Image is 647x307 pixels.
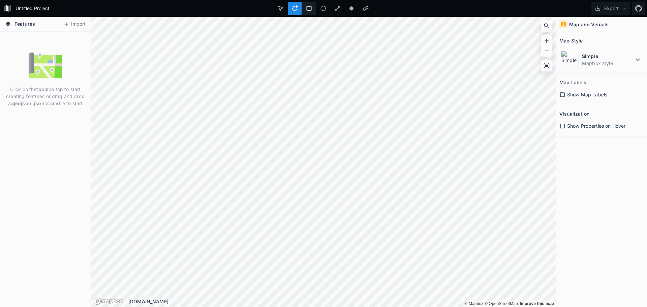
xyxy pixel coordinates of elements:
[582,60,634,67] dd: Mapbox style
[60,19,89,30] button: Import
[128,298,556,305] div: [DOMAIN_NAME]
[29,49,62,82] img: empty
[561,51,579,68] img: Simple
[485,301,518,306] a: OpenStreetMap
[14,20,35,27] span: Features
[559,77,586,88] h2: Map Labels
[36,86,49,92] strong: tools
[93,297,123,305] a: Mapbox logo
[567,122,625,129] span: Show Properties on Hover
[464,301,483,306] a: Mapbox
[569,21,609,28] h4: Map and Visuals
[11,100,31,106] strong: .geojson
[559,35,583,46] h2: Map Style
[49,100,59,106] strong: .csv
[33,100,44,106] strong: .json
[5,86,86,107] p: Click on the on top to start creating features or drag and drop a , or file to start
[520,301,554,306] a: Map feedback
[559,109,589,119] h2: Visualization
[591,2,630,15] button: Export
[582,53,634,60] dt: Simple
[567,91,607,98] span: Show Map Labels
